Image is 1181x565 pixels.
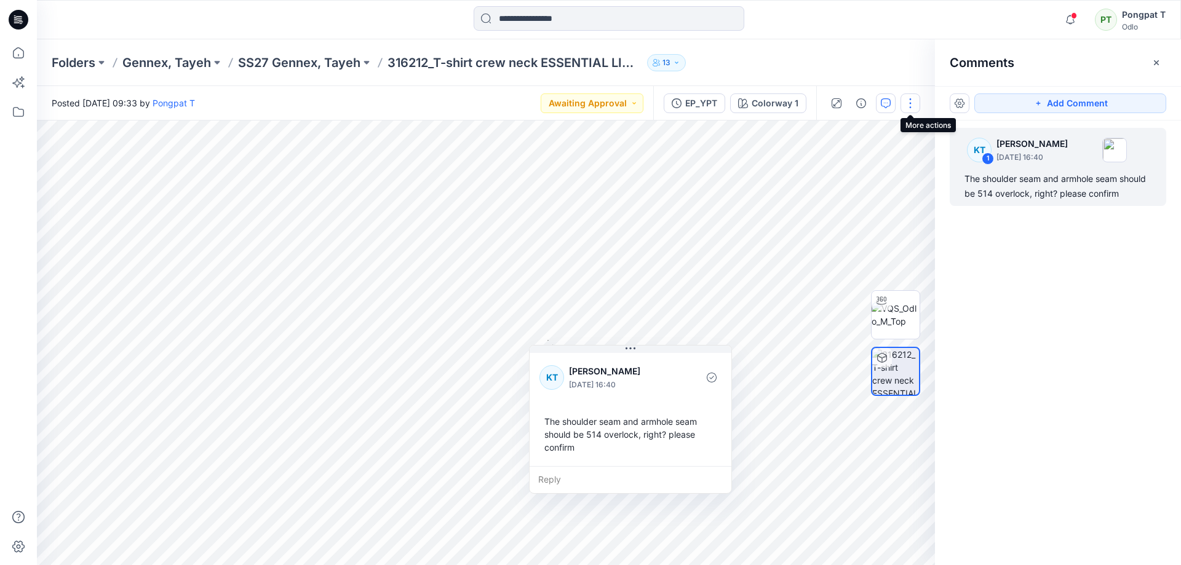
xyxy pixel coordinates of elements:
div: 1 [982,152,994,165]
p: 13 [662,56,670,69]
a: SS27 Gennex, Tayeh [238,54,360,71]
p: [DATE] 16:40 [569,379,669,391]
button: Details [851,93,871,113]
p: [DATE] 16:40 [996,151,1068,164]
div: EP_YPT [685,97,717,110]
span: Posted [DATE] 09:33 by [52,97,195,109]
div: Pongpat T [1122,7,1166,22]
button: EP_YPT [664,93,725,113]
div: KT [967,138,992,162]
a: Folders [52,54,95,71]
button: Colorway 1 [730,93,806,113]
p: [PERSON_NAME] [569,364,669,379]
img: VQS_Odlo_M_Top [872,302,920,328]
div: Odlo [1122,22,1166,31]
a: Gennex, Tayeh [122,54,211,71]
h2: Comments [950,55,1014,70]
div: KT [539,365,564,390]
div: PT [1095,9,1117,31]
div: Colorway 1 [752,97,798,110]
div: The shoulder seam and armhole seam should be 514 overlock, right? please confirm [964,172,1151,201]
div: The shoulder seam and armhole seam should be 514 overlock, right? please confirm [539,410,722,459]
button: Add Comment [974,93,1166,113]
a: Pongpat T [153,98,195,108]
img: 316212_T-shirt crew neck ESSENTIAL LINENCOOL_EP_YPT Colorway 1 [872,348,919,395]
p: 316212_T-shirt crew neck ESSENTIAL LINENCOOL_EP_YPT [388,54,642,71]
button: 13 [647,54,686,71]
div: Reply [530,466,731,493]
p: [PERSON_NAME] [996,136,1068,151]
